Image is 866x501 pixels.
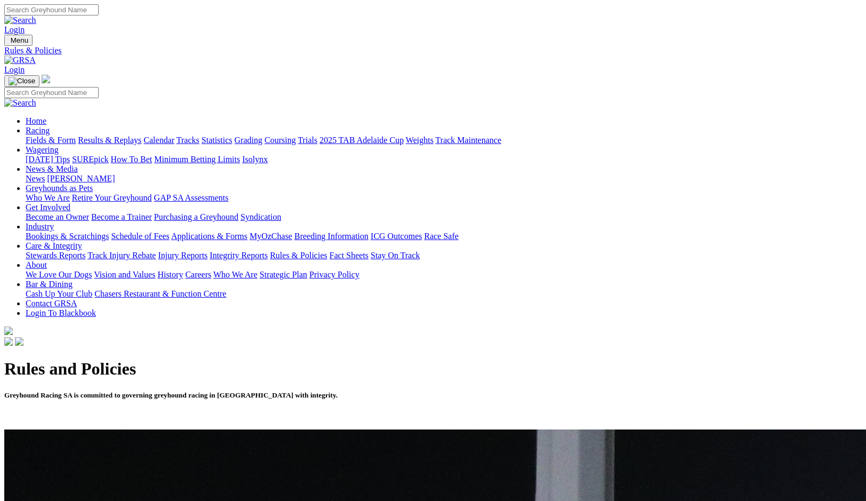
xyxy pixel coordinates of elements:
[4,55,36,65] img: GRSA
[26,260,47,269] a: About
[26,270,92,279] a: We Love Our Dogs
[26,280,73,289] a: Bar & Dining
[26,193,862,203] div: Greyhounds as Pets
[111,155,153,164] a: How To Bet
[26,251,862,260] div: Care & Integrity
[4,65,25,74] a: Login
[26,299,77,308] a: Contact GRSA
[4,35,33,46] button: Toggle navigation
[26,126,50,135] a: Racing
[78,136,141,145] a: Results & Replays
[26,212,862,222] div: Get Involved
[26,145,59,154] a: Wagering
[26,232,862,241] div: Industry
[26,155,862,164] div: Wagering
[250,232,292,241] a: MyOzChase
[26,232,109,241] a: Bookings & Scratchings
[4,46,862,55] a: Rules & Policies
[4,391,862,400] h5: Greyhound Racing SA is committed to governing greyhound racing in [GEOGRAPHIC_DATA] with integrity.
[11,36,28,44] span: Menu
[26,251,85,260] a: Stewards Reports
[202,136,232,145] a: Statistics
[4,4,99,15] input: Search
[330,251,368,260] a: Fact Sheets
[26,270,862,280] div: About
[4,75,39,87] button: Toggle navigation
[91,212,152,221] a: Become a Trainer
[371,251,420,260] a: Stay On Track
[26,212,89,221] a: Become an Owner
[15,337,23,346] img: twitter.svg
[9,77,35,85] img: Close
[157,270,183,279] a: History
[26,203,70,212] a: Get Involved
[26,155,70,164] a: [DATE] Tips
[270,251,327,260] a: Rules & Policies
[154,193,229,202] a: GAP SA Assessments
[264,136,296,145] a: Coursing
[185,270,211,279] a: Careers
[4,15,36,25] img: Search
[4,25,25,34] a: Login
[154,155,240,164] a: Minimum Betting Limits
[42,75,50,83] img: logo-grsa-white.png
[436,136,501,145] a: Track Maintenance
[26,308,96,317] a: Login To Blackbook
[26,289,92,298] a: Cash Up Your Club
[26,193,70,202] a: Who We Are
[319,136,404,145] a: 2025 TAB Adelaide Cup
[309,270,359,279] a: Privacy Policy
[177,136,199,145] a: Tracks
[4,327,13,335] img: logo-grsa-white.png
[4,359,862,379] h1: Rules and Policies
[26,222,54,231] a: Industry
[26,174,45,183] a: News
[26,164,78,173] a: News & Media
[26,289,862,299] div: Bar & Dining
[4,337,13,346] img: facebook.svg
[94,289,226,298] a: Chasers Restaurant & Function Centre
[26,184,93,193] a: Greyhounds as Pets
[72,193,152,202] a: Retire Your Greyhound
[235,136,262,145] a: Grading
[171,232,247,241] a: Applications & Forms
[26,136,862,145] div: Racing
[213,270,258,279] a: Who We Are
[158,251,207,260] a: Injury Reports
[260,270,307,279] a: Strategic Plan
[406,136,434,145] a: Weights
[240,212,281,221] a: Syndication
[154,212,238,221] a: Purchasing a Greyhound
[72,155,108,164] a: SUREpick
[94,270,155,279] a: Vision and Values
[143,136,174,145] a: Calendar
[4,87,99,98] input: Search
[26,116,46,125] a: Home
[242,155,268,164] a: Isolynx
[424,232,458,241] a: Race Safe
[111,232,169,241] a: Schedule of Fees
[26,241,82,250] a: Care & Integrity
[26,174,862,184] div: News & Media
[26,136,76,145] a: Fields & Form
[298,136,317,145] a: Trials
[87,251,156,260] a: Track Injury Rebate
[47,174,115,183] a: [PERSON_NAME]
[210,251,268,260] a: Integrity Reports
[371,232,422,241] a: ICG Outcomes
[4,98,36,108] img: Search
[294,232,368,241] a: Breeding Information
